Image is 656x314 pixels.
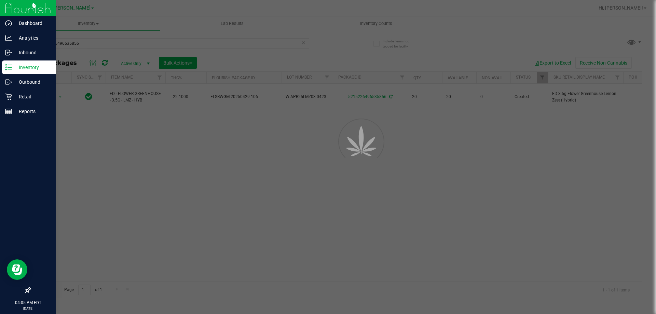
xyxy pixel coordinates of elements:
[12,49,53,57] p: Inbound
[5,20,12,27] inline-svg: Dashboard
[5,93,12,100] inline-svg: Retail
[12,107,53,115] p: Reports
[5,64,12,71] inline-svg: Inventory
[7,259,27,280] iframe: Resource center
[3,300,53,306] p: 04:05 PM EDT
[12,93,53,101] p: Retail
[12,78,53,86] p: Outbound
[12,63,53,71] p: Inventory
[3,306,53,311] p: [DATE]
[5,49,12,56] inline-svg: Inbound
[5,35,12,41] inline-svg: Analytics
[12,34,53,42] p: Analytics
[5,108,12,115] inline-svg: Reports
[12,19,53,27] p: Dashboard
[5,79,12,85] inline-svg: Outbound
